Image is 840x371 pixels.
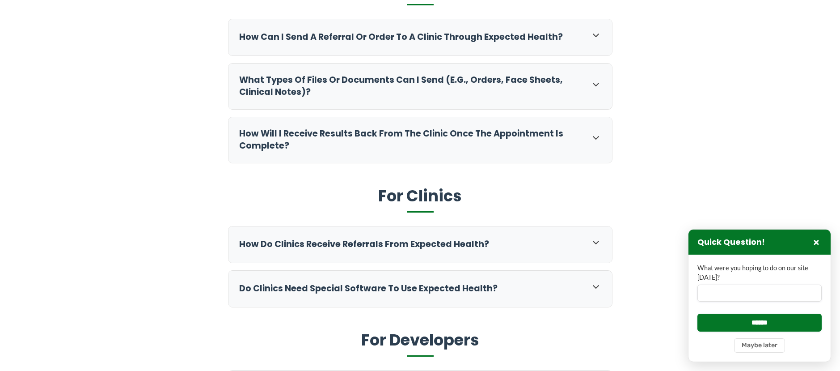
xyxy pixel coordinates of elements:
button: Close [811,237,822,247]
button: Maybe later [734,338,785,353]
div: How will I receive results back from the clinic once the appointment is complete? [228,117,612,163]
h3: How do clinics receive referrals from Expected Health? [239,239,582,251]
h3: What types of files or documents can I send (e.g., orders, face sheets, clinical notes)? [239,74,582,98]
h2: For Clinics [228,186,612,213]
div: How do clinics receive referrals from Expected Health? [228,226,612,263]
h3: Do clinics need special software to use Expected Health? [239,283,582,295]
div: How can I send a referral or order to a clinic through Expected Health? [228,19,612,55]
div: What types of files or documents can I send (e.g., orders, face sheets, clinical notes)? [228,64,612,109]
h3: Quick Question! [697,237,765,247]
h3: How will I receive results back from the clinic once the appointment is complete? [239,128,582,152]
label: What were you hoping to do on our site [DATE]? [697,264,822,282]
h2: For Developers [228,330,612,357]
div: Do clinics need special software to use Expected Health? [228,271,612,307]
h3: How can I send a referral or order to a clinic through Expected Health? [239,31,582,43]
